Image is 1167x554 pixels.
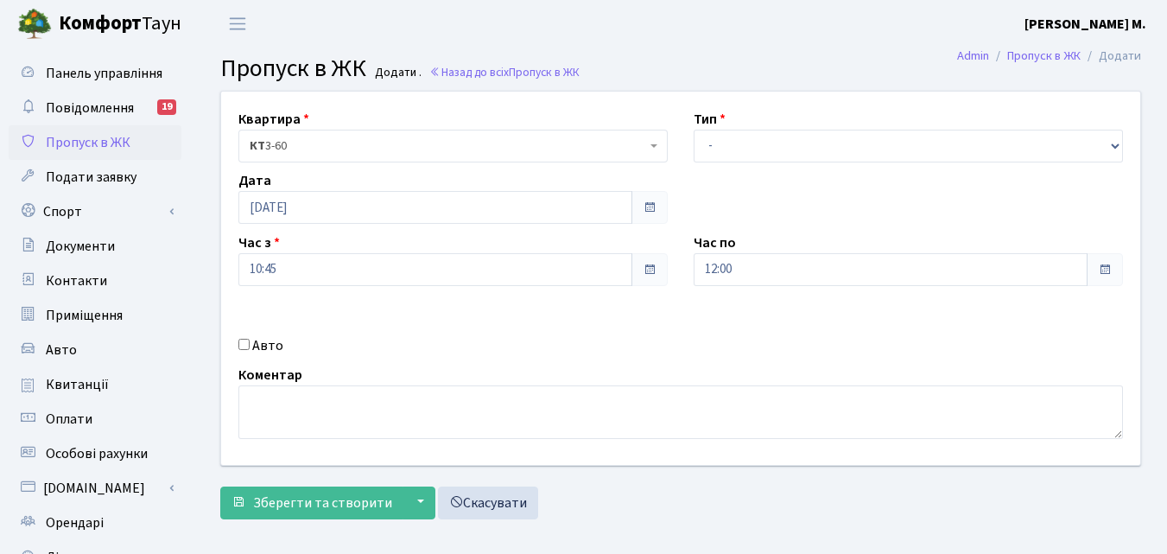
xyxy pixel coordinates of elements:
span: Авто [46,341,77,360]
a: [DOMAIN_NAME] [9,471,181,506]
span: Документи [46,237,115,256]
a: Повідомлення19 [9,91,181,125]
a: [PERSON_NAME] М. [1024,14,1146,35]
a: Контакти [9,264,181,298]
span: Зберегти та створити [253,494,392,513]
a: Документи [9,229,181,264]
li: Додати [1081,47,1141,66]
span: Пропуск в ЖК [46,133,130,152]
label: Дата [238,170,271,191]
b: [PERSON_NAME] М. [1024,15,1146,34]
a: Оплати [9,402,181,436]
img: logo.png [17,7,52,41]
label: Тип [694,109,726,130]
label: Авто [252,335,283,356]
small: Додати . [371,66,422,80]
a: Скасувати [438,487,538,519]
a: Особові рахунки [9,436,181,471]
label: Квартира [238,109,309,130]
button: Зберегти та створити [220,487,403,519]
a: Назад до всіхПропуск в ЖК [429,64,580,80]
span: <b>КТ</b>&nbsp;&nbsp;&nbsp;&nbsp;3-60 [238,130,668,162]
span: Подати заявку [46,168,136,187]
a: Подати заявку [9,160,181,194]
span: Оплати [46,410,92,429]
nav: breadcrumb [931,38,1167,74]
span: Пропуск в ЖК [220,51,366,86]
span: <b>КТ</b>&nbsp;&nbsp;&nbsp;&nbsp;3-60 [250,137,646,155]
span: Повідомлення [46,99,134,118]
a: Квитанції [9,367,181,402]
a: Admin [957,47,989,65]
a: Панель управління [9,56,181,91]
a: Спорт [9,194,181,229]
a: Пропуск в ЖК [1007,47,1081,65]
span: Пропуск в ЖК [509,64,580,80]
label: Коментар [238,365,302,385]
label: Час з [238,232,280,253]
button: Переключити навігацію [216,10,259,38]
span: Панель управління [46,64,162,83]
a: Пропуск в ЖК [9,125,181,160]
span: Особові рахунки [46,444,148,463]
span: Орендарі [46,513,104,532]
span: Квитанції [46,375,109,394]
b: Комфорт [59,10,142,37]
div: 19 [157,99,176,115]
span: Таун [59,10,181,39]
a: Орендарі [9,506,181,540]
label: Час по [694,232,736,253]
span: Приміщення [46,306,123,325]
b: КТ [250,137,265,155]
span: Контакти [46,271,107,290]
a: Авто [9,333,181,367]
a: Приміщення [9,298,181,333]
